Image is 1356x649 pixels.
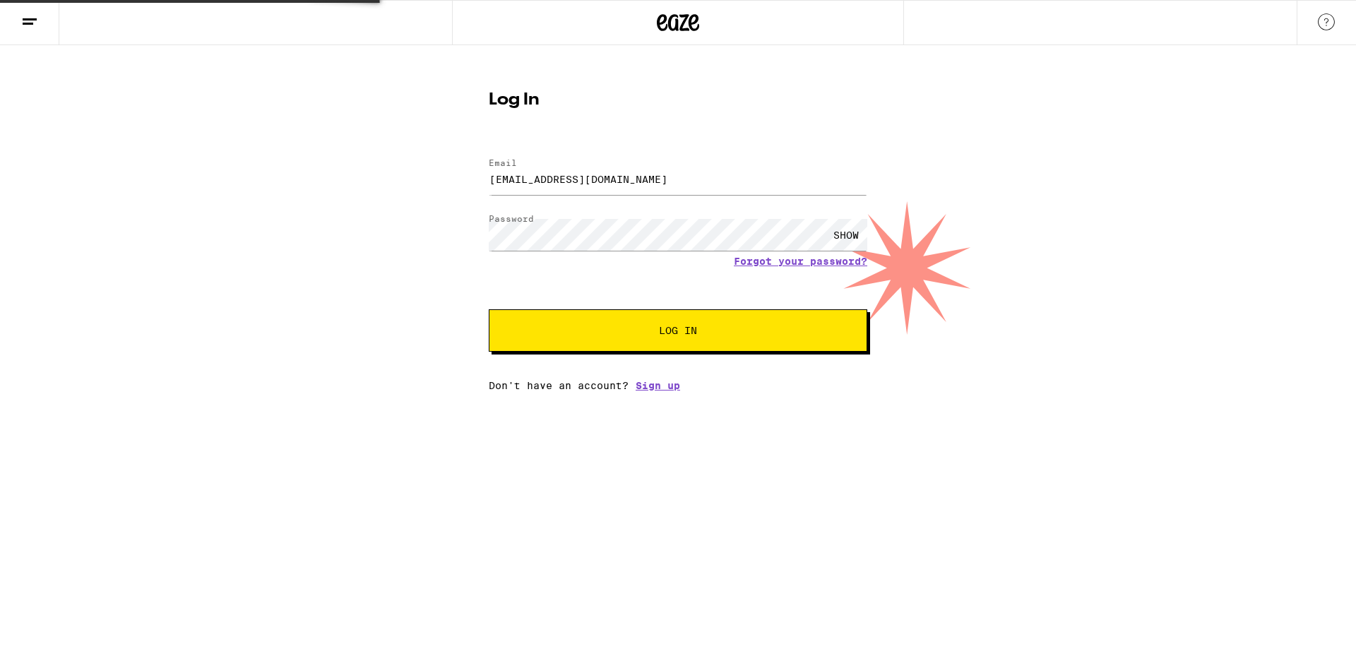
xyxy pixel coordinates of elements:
label: Email [489,158,517,167]
a: Forgot your password? [734,256,867,267]
span: Hi. Need any help? [8,10,102,21]
h1: Log In [489,92,867,109]
div: Don't have an account? [489,380,867,391]
div: SHOW [825,219,867,251]
label: Password [489,214,534,223]
span: Log In [659,326,697,335]
input: Email [489,163,867,195]
button: Log In [489,309,867,352]
a: Sign up [636,380,680,391]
